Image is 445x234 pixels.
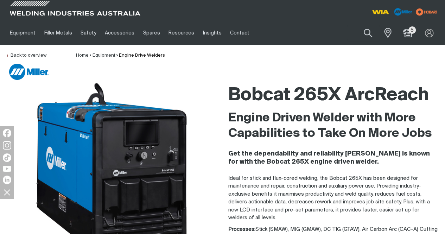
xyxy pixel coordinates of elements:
img: YouTube [3,166,11,172]
img: TikTok [3,153,11,162]
strong: Processes: [228,227,255,232]
input: Product name or item number... [347,25,380,41]
nav: Main [6,21,331,45]
img: LinkedIn [3,176,11,184]
a: Engine Drive Welders [119,53,165,58]
h2: Engine Driven Welder with More Capabilities to Take On More Jobs [228,110,440,141]
a: Insights [198,21,225,45]
button: Search products [356,25,380,41]
a: Back to overview [6,53,46,58]
a: Filler Metals [40,21,76,45]
a: Safety [76,21,101,45]
a: Contact [226,21,254,45]
img: Facebook [3,129,11,137]
img: hide socials [1,186,13,198]
h4: Get the dependability and reliability [PERSON_NAME] is known for with the Bobcat 265X engine driv... [228,150,440,166]
a: Home [76,53,89,58]
h1: Bobcat 265X ArcReach [228,84,440,107]
a: Equipment [93,53,115,58]
a: Equipment [6,21,40,45]
nav: Breadcrumb [76,52,165,59]
a: Resources [164,21,198,45]
a: Accessories [101,21,139,45]
img: Instagram [3,141,11,150]
a: Spares [139,21,164,45]
img: miller [414,7,439,17]
p: Ideal for stick and flux-cored welding, the Bobcat 265X has been designed for maintenance and rep... [228,175,440,222]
